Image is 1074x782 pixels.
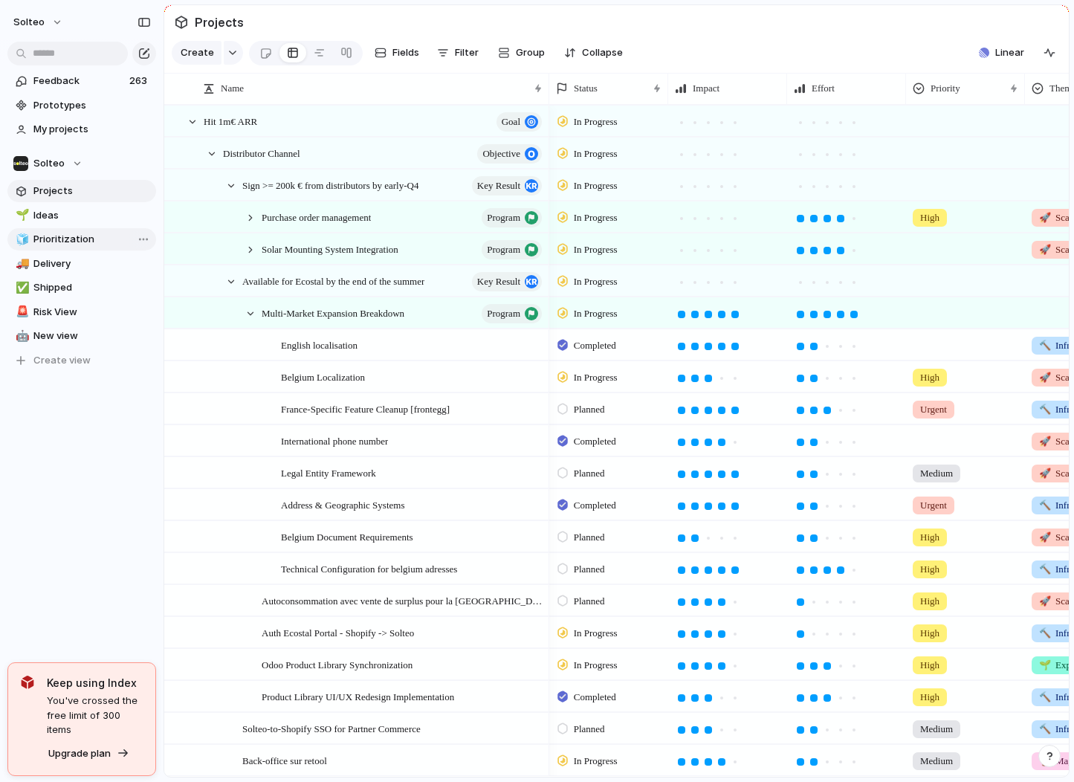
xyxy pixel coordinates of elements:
button: Upgrade plan [44,743,134,764]
span: 🔨 [1039,627,1051,639]
span: Prioritization [33,232,151,247]
span: High [920,562,939,577]
span: Planned [574,402,605,417]
span: Medium [920,722,953,737]
span: Effort [812,81,835,96]
button: Filter [431,41,485,65]
span: Create [181,45,214,60]
a: Projects [7,180,156,202]
a: My projects [7,118,156,140]
span: In Progress [574,210,618,225]
button: 🌱 [13,208,28,223]
span: 🌱 [1039,659,1051,670]
span: Product Library UI/UX Redesign Implementation [262,688,454,705]
span: Purchase order management [262,208,371,225]
span: Solteo [33,156,65,171]
span: Multi-Market Expansion Breakdown [262,304,404,321]
button: program [482,208,542,227]
span: 🔨 [1039,340,1051,351]
span: Sign >= 200k € from distributors by early-Q4 [242,176,418,193]
button: ✅ [13,280,28,295]
span: You've crossed the free limit of 300 items [47,694,143,737]
span: goal [502,112,520,132]
span: High [920,594,939,609]
button: objective [477,144,542,164]
span: Collapse [582,45,623,60]
span: International phone number [281,432,388,449]
span: solteo [13,15,45,30]
span: Completed [574,498,616,513]
span: In Progress [574,370,618,385]
button: Group [491,41,552,65]
span: Risk View [33,305,151,320]
span: Projects [192,9,247,36]
span: Completed [574,690,616,705]
span: In Progress [574,274,618,289]
a: 🤖New view [7,325,156,347]
span: Available for Ecostal by the end of the summer [242,272,424,289]
span: 🔨 [1039,404,1051,415]
span: Ideas [33,208,151,223]
a: 🚨Risk View [7,301,156,323]
span: Odoo Product Library Synchronization [262,656,413,673]
span: High [920,626,939,641]
span: Solar Mounting System Integration [262,240,398,257]
button: Create [172,41,221,65]
span: Shipped [33,280,151,295]
span: Planned [574,722,605,737]
span: English localisation [281,336,358,353]
span: New view [33,329,151,343]
span: 🚀 [1039,531,1051,543]
span: key result [477,175,520,196]
button: Collapse [558,41,629,65]
span: France-Specific Feature Cleanup [frontegg] [281,400,450,417]
div: ✅Shipped [7,277,156,299]
span: objective [482,143,520,164]
span: Distributor Channel [223,144,300,161]
button: key result [472,272,542,291]
button: 🚨 [13,305,28,320]
a: 🚚Delivery [7,253,156,275]
span: Name [221,81,244,96]
button: solteo [7,10,71,34]
span: In Progress [574,146,618,161]
span: program [487,207,520,228]
span: In Progress [574,114,618,129]
button: Create view [7,349,156,372]
button: program [482,240,542,259]
span: Urgent [920,402,947,417]
button: Linear [973,42,1030,64]
span: Group [516,45,545,60]
div: 🚚 [16,255,26,272]
a: 🧊Prioritization [7,228,156,251]
span: Belgium Document Requirements [281,528,413,545]
span: 🔨 [1039,563,1051,575]
span: My projects [33,122,151,137]
span: High [920,658,939,673]
span: High [920,530,939,545]
span: Completed [574,434,616,449]
span: In Progress [574,626,618,641]
div: 🤖 [16,328,26,345]
span: 🚀 [1039,212,1051,223]
span: Medium [920,754,953,769]
span: 🚀 [1039,244,1051,255]
span: Autoconsommation avec vente de surplus pour la [GEOGRAPHIC_DATA] [262,592,544,609]
span: key result [477,271,520,292]
button: 🤖 [13,329,28,343]
span: Prototypes [33,98,151,113]
span: Planned [574,530,605,545]
span: Filter [455,45,479,60]
span: In Progress [574,754,618,769]
span: Feedback [33,74,125,88]
span: Upgrade plan [48,746,111,761]
a: Feedback263 [7,70,156,92]
span: Planned [574,594,605,609]
span: Technical Configuration for belgium adresses [281,560,457,577]
span: 263 [129,74,150,88]
div: 🌱 [16,207,26,224]
span: Urgent [920,498,947,513]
